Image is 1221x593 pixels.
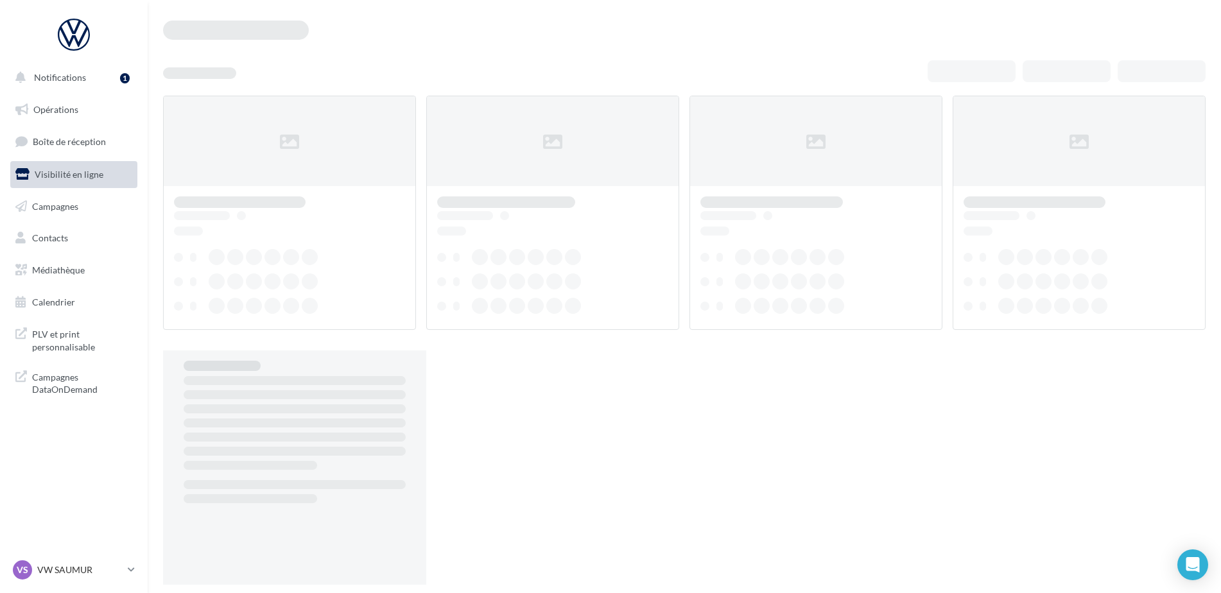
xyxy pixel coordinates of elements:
a: VS VW SAUMUR [10,558,137,582]
div: Open Intercom Messenger [1177,549,1208,580]
p: VW SAUMUR [37,563,123,576]
a: Calendrier [8,289,140,316]
a: Médiathèque [8,257,140,284]
span: Calendrier [32,296,75,307]
button: Notifications 1 [8,64,135,91]
span: Campagnes [32,200,78,211]
a: Contacts [8,225,140,252]
a: PLV et print personnalisable [8,320,140,358]
span: PLV et print personnalisable [32,325,132,353]
span: Visibilité en ligne [35,169,103,180]
span: VS [17,563,28,576]
div: 1 [120,73,130,83]
a: Campagnes [8,193,140,220]
a: Boîte de réception [8,128,140,155]
a: Campagnes DataOnDemand [8,363,140,401]
span: Médiathèque [32,264,85,275]
span: Opérations [33,104,78,115]
a: Opérations [8,96,140,123]
span: Contacts [32,232,68,243]
span: Notifications [34,72,86,83]
span: Campagnes DataOnDemand [32,368,132,396]
span: Boîte de réception [33,136,106,147]
a: Visibilité en ligne [8,161,140,188]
